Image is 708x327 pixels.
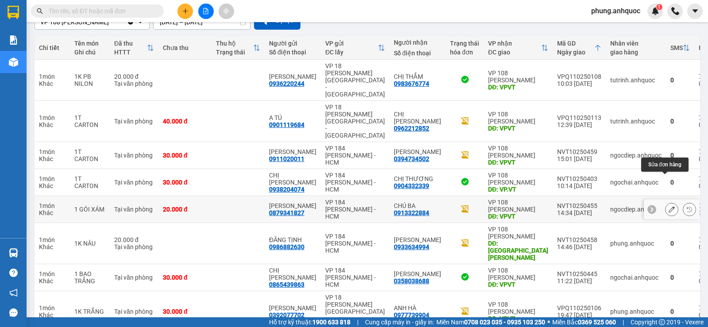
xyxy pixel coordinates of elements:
[203,8,209,14] span: file-add
[269,209,304,216] div: 0879341827
[39,114,65,121] div: 1 món
[114,118,154,125] div: Tại văn phòng
[182,8,189,14] span: plus
[325,172,385,193] div: VP 184 [PERSON_NAME] - HCM
[464,319,545,326] strong: 0708 023 035 - 0935 103 250
[670,274,690,281] div: 0
[670,118,690,125] div: 0
[666,36,694,60] th: Toggle SortBy
[39,304,65,312] div: 1 món
[325,233,385,254] div: VP 184 [PERSON_NAME] - HCM
[394,50,441,57] div: Số điện thoại
[610,49,662,56] div: giao hàng
[114,308,154,315] div: Tại văn phòng
[488,69,548,84] div: VP 108 [PERSON_NAME]
[269,40,316,47] div: Người gửi
[670,152,690,159] div: 0
[39,236,65,243] div: 1 món
[488,125,548,132] div: DĐ: VPVT
[39,277,65,285] div: Khác
[394,209,429,216] div: 0913322884
[269,312,304,319] div: 0392077702
[39,121,65,128] div: Khác
[39,182,65,189] div: Khác
[4,4,128,38] li: Anh Quốc Limousine
[557,270,601,277] div: NVT10250445
[269,281,304,288] div: 0865439863
[450,49,479,56] div: hóa đơn
[269,155,304,162] div: 0911020011
[484,36,553,60] th: Toggle SortBy
[74,270,105,285] div: 1 BAO TRẮNG
[610,118,662,125] div: tutrinh.anhquoc
[394,202,441,209] div: CHÚ BA
[114,80,154,87] div: Tại văn phòng
[4,48,61,77] li: VP VP 184 [PERSON_NAME] - HCM
[163,118,207,125] div: 40.000 đ
[39,270,65,277] div: 1 món
[671,7,679,15] img: phone-icon
[394,270,441,277] div: QUỲNH ANH
[394,125,429,132] div: 0962212852
[365,317,434,327] span: Cung cấp máy in - giấy in:
[114,40,147,47] div: Đã thu
[114,274,154,281] div: Tại văn phòng
[610,308,662,315] div: phung.anhquoc
[269,317,350,327] span: Hỗ trợ kỹ thuật:
[557,202,601,209] div: NVT10250455
[269,202,316,209] div: ANH HUY
[9,58,18,67] img: warehouse-icon
[557,40,594,47] div: Mã GD
[114,206,154,213] div: Tại văn phòng
[269,236,316,243] div: ĐĂNG TỊNH
[488,199,548,213] div: VP 108 [PERSON_NAME]
[269,267,316,281] div: CHỊ XUÂN
[163,206,207,213] div: 20.000 đ
[325,40,378,47] div: VP gửi
[325,62,385,98] div: VP 18 [PERSON_NAME][GEOGRAPHIC_DATA] - [GEOGRAPHIC_DATA]
[74,148,105,162] div: 1T CARTON
[557,175,601,182] div: NVT10250403
[114,49,147,56] div: HTTT
[488,267,548,281] div: VP 108 [PERSON_NAME]
[670,179,690,186] div: 0
[74,114,105,128] div: 1T CARTON
[394,73,441,80] div: CHỊ THẮM
[325,145,385,166] div: VP 184 [PERSON_NAME] - HCM
[610,240,662,247] div: phung.anhquoc
[578,319,616,326] strong: 0369 525 060
[325,267,385,288] div: VP 184 [PERSON_NAME] - HCM
[641,158,689,172] div: Sửa đơn hàng
[39,73,65,80] div: 1 món
[552,317,616,327] span: Miền Bắc
[39,312,65,319] div: Khác
[394,312,429,319] div: 0977739904
[394,155,429,162] div: 0394734502
[394,236,441,243] div: ANH VŨ
[114,179,154,186] div: Tại văn phòng
[74,49,105,56] div: Ghi chú
[670,240,690,247] div: 0
[488,111,548,125] div: VP 108 [PERSON_NAME]
[9,269,18,277] span: question-circle
[325,104,385,139] div: VP 18 [PERSON_NAME][GEOGRAPHIC_DATA] - [GEOGRAPHIC_DATA]
[269,172,316,186] div: CHỊ THÙY
[610,152,662,159] div: ngocdiep.anhquoc
[450,40,479,47] div: Trạng thái
[9,35,18,45] img: solution-icon
[623,317,624,327] span: |
[488,213,548,220] div: DĐ: VPVT
[37,8,43,14] span: search
[269,114,316,121] div: A TÚ
[610,274,662,281] div: ngochai.anhquoc
[394,80,429,87] div: 0983676774
[39,243,65,250] div: Khác
[436,317,545,327] span: Miền Nam
[610,40,662,47] div: Nhân viên
[269,49,316,56] div: Số điện thoại
[114,73,154,80] div: 20.000 đ
[9,289,18,297] span: notification
[269,80,304,87] div: 0936220244
[269,186,304,193] div: 0938204074
[39,44,65,51] div: Chi tiết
